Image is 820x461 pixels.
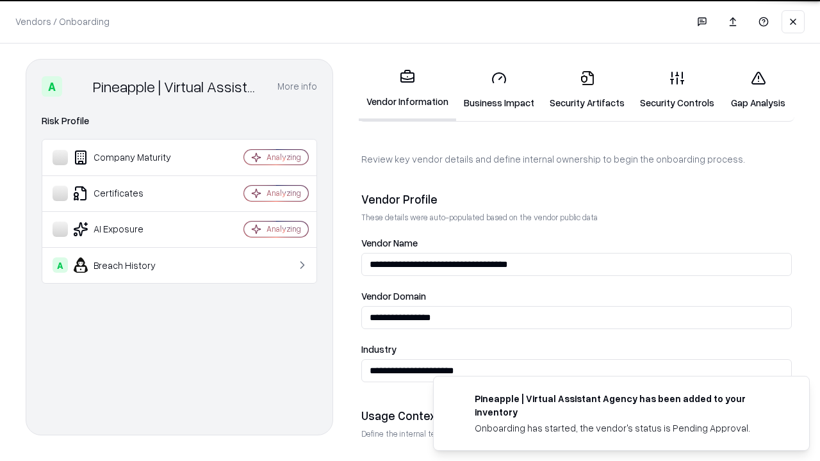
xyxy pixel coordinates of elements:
[722,60,794,120] a: Gap Analysis
[93,76,262,97] div: Pineapple | Virtual Assistant Agency
[53,257,206,273] div: Breach History
[361,238,792,248] label: Vendor Name
[359,59,456,121] a: Vendor Information
[361,408,792,423] div: Usage Context
[542,60,632,120] a: Security Artifacts
[277,75,317,98] button: More info
[449,392,464,407] img: trypineapple.com
[15,15,110,28] p: Vendors / Onboarding
[42,76,62,97] div: A
[53,257,68,273] div: A
[456,60,542,120] a: Business Impact
[53,186,206,201] div: Certificates
[475,392,778,419] div: Pineapple | Virtual Assistant Agency has been added to your inventory
[361,344,792,354] label: Industry
[53,222,206,237] div: AI Exposure
[361,152,792,166] p: Review key vendor details and define internal ownership to begin the onboarding process.
[266,152,301,163] div: Analyzing
[67,76,88,97] img: Pineapple | Virtual Assistant Agency
[361,191,792,207] div: Vendor Profile
[42,113,317,129] div: Risk Profile
[632,60,722,120] a: Security Controls
[266,223,301,234] div: Analyzing
[361,291,792,301] label: Vendor Domain
[266,188,301,198] div: Analyzing
[475,421,778,435] div: Onboarding has started, the vendor's status is Pending Approval.
[361,212,792,223] p: These details were auto-populated based on the vendor public data
[361,428,792,439] p: Define the internal team and reason for using this vendor. This helps assess business relevance a...
[53,150,206,165] div: Company Maturity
